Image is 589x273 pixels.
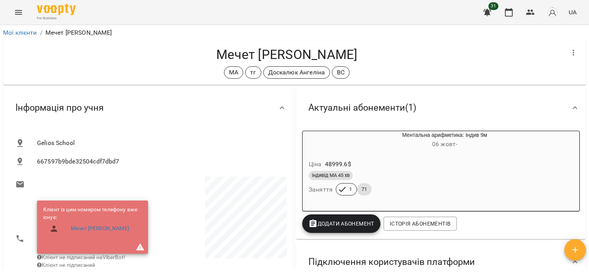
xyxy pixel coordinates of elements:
[569,8,577,16] span: UA
[432,140,457,148] span: 06 жовт -
[547,7,558,18] img: avatar_s.png
[308,102,416,114] span: Актуальні абонементи ( 1 )
[43,206,142,239] ul: Клієнт із цим номером телефону вже існує:
[15,102,104,114] span: Інформація про учня
[71,225,129,233] a: Мечет [PERSON_NAME]
[37,138,281,148] span: Gelios School
[302,214,380,233] button: Додати Абонемент
[37,4,76,15] img: Voopty Logo
[308,219,374,228] span: Додати Абонемент
[3,88,293,128] div: Інформація про учня
[384,217,457,231] button: Історія абонементів
[45,28,112,37] p: Мечет [PERSON_NAME]
[390,219,451,228] span: Історія абонементів
[268,68,325,77] p: Доскалюк Ангеліна
[345,186,357,193] span: 1
[37,157,281,166] span: 667597b9bde32504cdf7dbd7
[229,68,238,77] p: МА
[337,68,345,77] p: ВС
[263,66,330,79] div: Доскалюк Ангеліна
[565,5,580,19] button: UA
[340,131,550,150] div: Ментальна арифметика: Індив 9м
[488,2,498,10] span: 31
[37,16,76,21] span: For Business
[9,47,564,62] h4: Мечет [PERSON_NAME]
[245,66,261,79] div: тг
[303,131,340,150] div: Ментальна арифметика: Індив 9м
[224,66,243,79] div: МА
[37,254,125,260] span: Клієнт не підписаний на ViberBot!
[332,66,350,79] div: ВС
[325,160,351,169] p: 48999.6 $
[9,3,28,22] button: Menu
[309,172,353,179] span: індивід МА 45 хв
[303,131,550,205] button: Ментальна арифметика: Індив 9м06 жовт- Ціна48999.6$індивід МА 45 хвЗаняття171
[308,256,475,268] span: Підключення користувачів платформи
[3,29,37,36] a: Мої клієнти
[296,88,586,128] div: Актуальні абонементи(1)
[357,186,372,193] span: 71
[309,159,322,170] h6: Ціна
[3,28,586,37] nav: breadcrumb
[40,28,42,37] li: /
[250,68,256,77] p: тг
[309,184,333,195] h6: Заняття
